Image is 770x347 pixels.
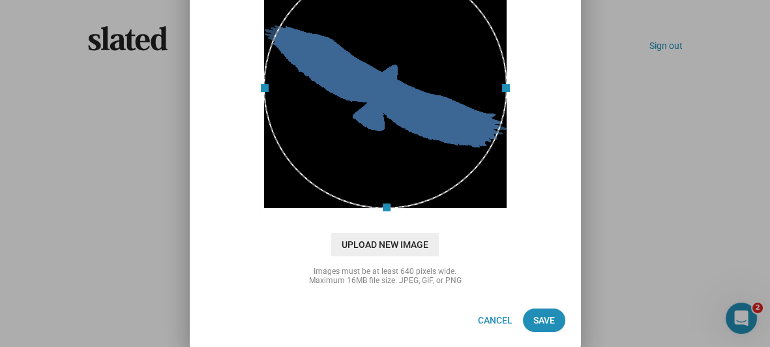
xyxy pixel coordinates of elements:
button: Cancel [467,309,523,332]
div: Images must be at least 640 pixels wide. Maximum 16MB file size. JPEG, GIF, or PNG [255,267,516,285]
button: Save [523,309,565,332]
span: Cancel [478,309,512,332]
span: Save [533,309,555,332]
span: Upload New Image [331,233,439,256]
